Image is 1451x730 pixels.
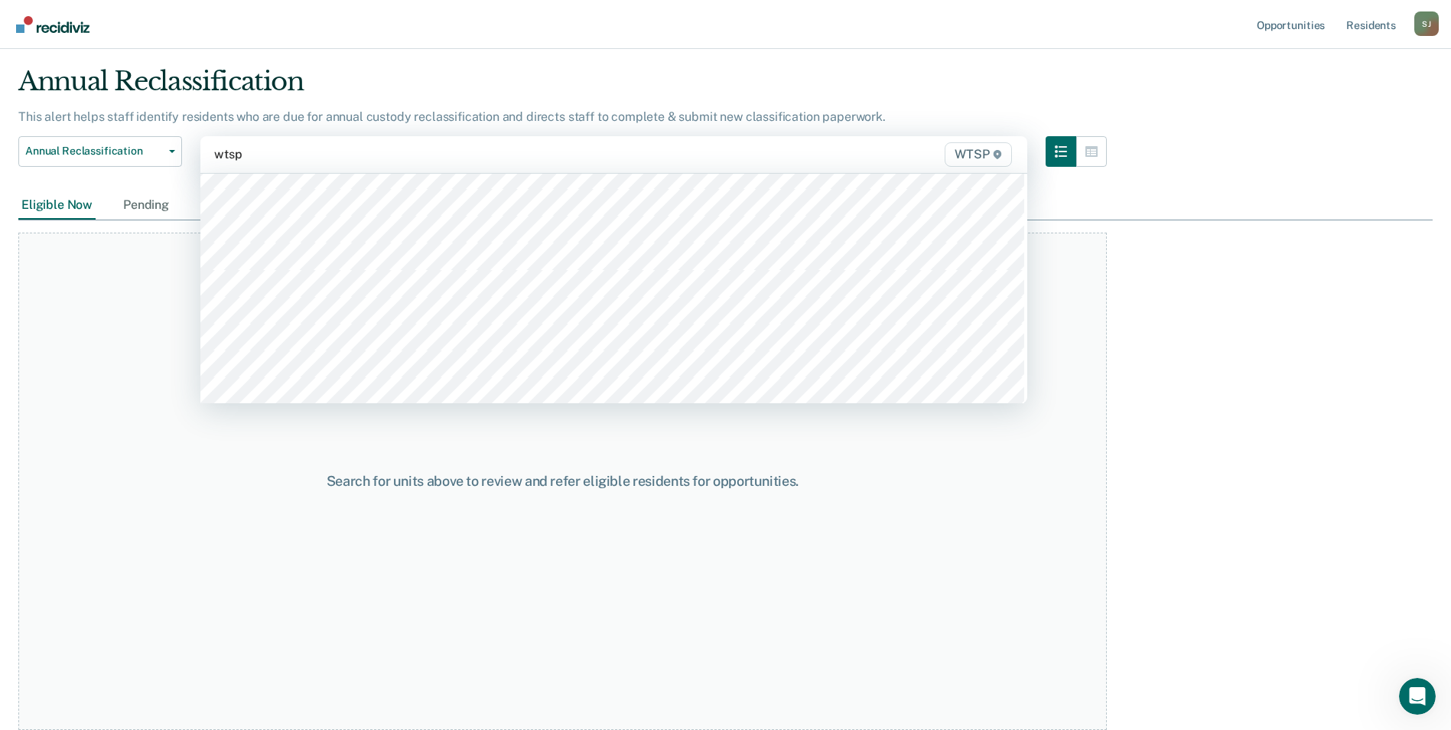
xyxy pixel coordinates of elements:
div: Search for units above to review and refer eligible residents for opportunities. [291,473,834,490]
span: Annual Reclassification [25,145,163,158]
iframe: Intercom live chat [1399,678,1436,715]
div: Eligible Now [18,191,96,220]
div: S J [1414,11,1439,36]
button: Annual Reclassification [18,136,182,167]
p: This alert helps staff identify residents who are due for annual custody reclassification and dir... [18,109,886,124]
button: Profile dropdown button [1414,11,1439,36]
img: Recidiviz [16,16,89,33]
div: Pending [120,191,172,220]
div: Annual Reclassification [18,66,1107,109]
span: WTSP [945,142,1012,167]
